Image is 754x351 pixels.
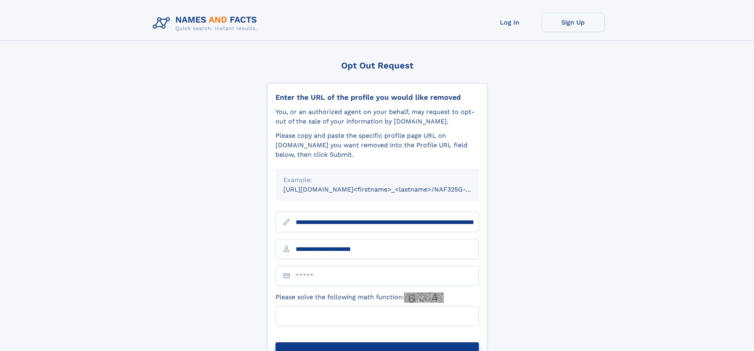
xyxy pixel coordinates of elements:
[275,131,479,159] div: Please copy and paste the specific profile page URL on [DOMAIN_NAME] you want removed into the Pr...
[283,186,494,193] small: [URL][DOMAIN_NAME]<firstname>_<lastname>/NAF325G-xxxxxxxx
[267,61,487,70] div: Opt Out Request
[150,13,264,34] img: Logo Names and Facts
[275,93,479,102] div: Enter the URL of the profile you would like removed
[541,13,605,32] a: Sign Up
[275,292,444,303] label: Please solve the following math function:
[275,107,479,126] div: You, or an authorized agent on your behalf, may request to opt-out of the sale of your informatio...
[478,13,541,32] a: Log In
[283,175,471,185] div: Example:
